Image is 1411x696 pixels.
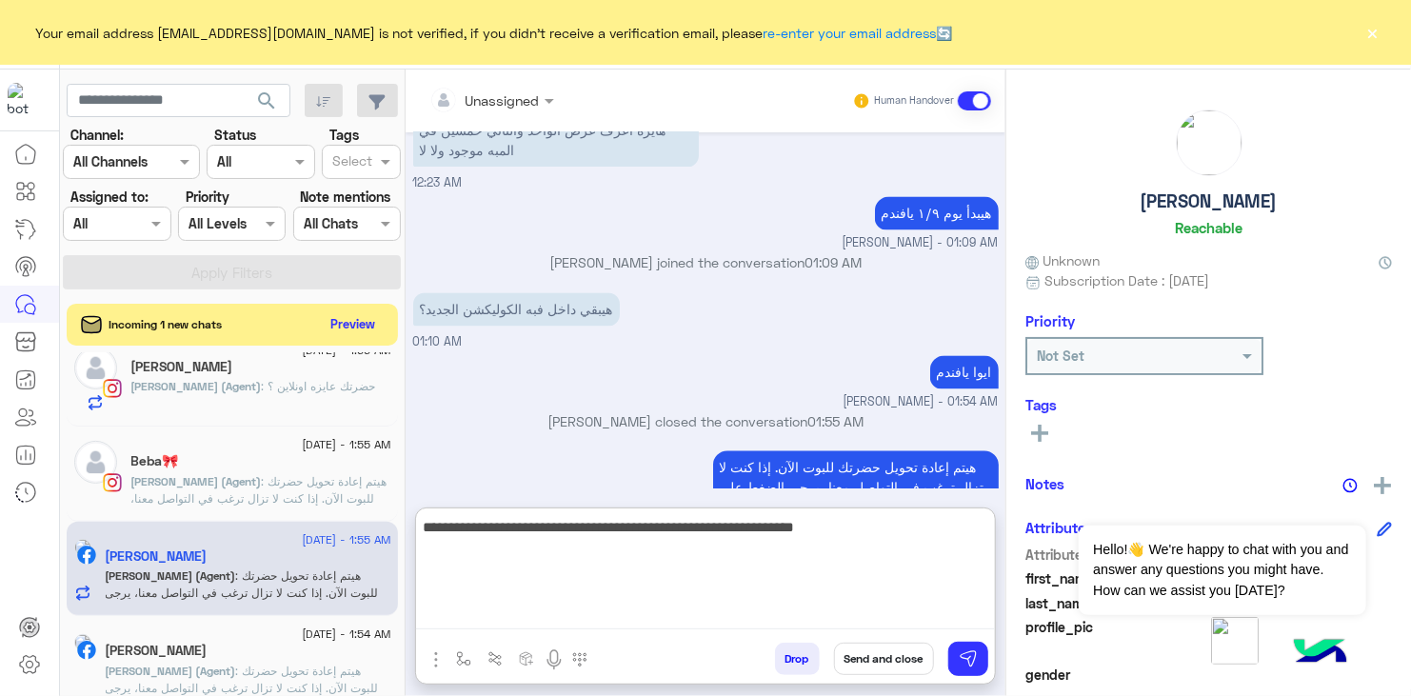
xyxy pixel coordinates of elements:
img: picture [74,539,91,556]
p: [PERSON_NAME] joined the conversation [413,253,999,273]
h5: Jana Abdelsattar [106,548,208,565]
img: defaultAdmin.png [74,441,117,484]
img: Trigger scenario [487,651,503,666]
small: Human Handover [874,93,954,109]
img: Instagram [103,473,122,492]
h6: Notes [1025,475,1064,492]
button: Drop [775,643,820,675]
p: [PERSON_NAME] closed the conversation [413,412,999,432]
div: Select [329,150,372,175]
label: Assigned to: [70,187,149,207]
p: 27/8/2025, 1:54 AM [930,356,999,389]
h6: Tags [1025,396,1392,413]
span: حضرتك عايزه اونلاين ؟ [262,379,376,393]
span: Subscription Date : [DATE] [1044,270,1209,290]
label: Tags [329,125,359,145]
span: Hello!👋 We're happy to chat with you and answer any questions you might have. How can we assist y... [1079,526,1365,615]
img: select flow [456,651,471,666]
img: notes [1342,478,1358,493]
p: 27/8/2025, 1:09 AM [875,197,999,230]
h6: Reachable [1175,219,1242,236]
button: search [244,84,290,125]
h5: [PERSON_NAME] [1141,190,1278,212]
button: create order [511,643,543,674]
span: Your email address [EMAIL_ADDRESS][DOMAIN_NAME] is not verified, if you didn't receive a verifica... [36,23,953,43]
span: Unknown [1025,250,1100,270]
button: select flow [448,643,480,674]
img: send message [959,649,978,668]
img: hulul-logo.png [1287,620,1354,686]
h6: Priority [1025,312,1075,329]
img: Instagram [103,379,122,398]
button: × [1363,23,1382,42]
span: [DATE] - 1:54 AM [302,626,390,643]
img: Facebook [77,641,96,660]
span: Attribute Name [1025,545,1207,565]
p: 27/8/2025, 1:55 AM [713,451,999,525]
span: [PERSON_NAME] (Agent) [106,568,236,583]
a: re-enter your email address [764,25,937,41]
button: Send and close [834,643,934,675]
img: picture [74,634,91,651]
h5: Yooya Tota [131,359,233,375]
span: [PERSON_NAME] (Agent) [106,664,236,678]
span: [PERSON_NAME] (Agent) [131,379,262,393]
img: add [1374,477,1391,494]
button: Apply Filters [63,255,401,289]
span: first_name [1025,568,1207,588]
label: Priority [186,187,229,207]
h5: Beba🎀 [131,453,179,469]
span: search [255,89,278,112]
span: last_name [1025,593,1207,613]
span: [PERSON_NAME] - 01:54 AM [844,394,999,412]
img: make a call [572,652,587,667]
img: create order [519,651,534,666]
button: Trigger scenario [480,643,511,674]
span: [PERSON_NAME] (Agent) [131,474,262,488]
span: [DATE] - 1:55 AM [302,436,390,453]
img: send attachment [425,648,447,671]
span: [DATE] - 1:55 AM [302,531,390,548]
span: [PERSON_NAME] - 01:09 AM [843,235,999,253]
span: profile_pic [1025,617,1207,661]
span: gender [1025,665,1207,685]
p: 27/8/2025, 12:23 AM [413,114,699,168]
label: Note mentions [300,187,390,207]
h6: Attributes [1025,519,1093,536]
p: 27/8/2025, 1:10 AM [413,293,620,327]
span: هيتم إعادة تحويل حضرتك للبوت الآن. إذا كنت لا تزال ترغب في التواصل معنا، يرجى الضغط على زر التواص... [106,568,379,634]
button: Preview [323,310,384,338]
img: send voice note [543,648,566,671]
h5: Randa Abdel Kader [106,643,208,659]
span: Incoming 1 new chats [109,316,223,333]
span: null [1211,665,1393,685]
span: 01:10 AM [413,335,463,349]
span: 12:23 AM [413,176,463,190]
label: Status [214,125,256,145]
label: Channel: [70,125,124,145]
img: 919860931428189 [8,83,42,117]
img: defaultAdmin.png [74,347,117,389]
span: 01:55 AM [807,414,864,430]
img: picture [1177,110,1242,175]
span: 01:09 AM [805,255,862,271]
img: picture [1211,617,1259,665]
img: Facebook [77,546,96,565]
